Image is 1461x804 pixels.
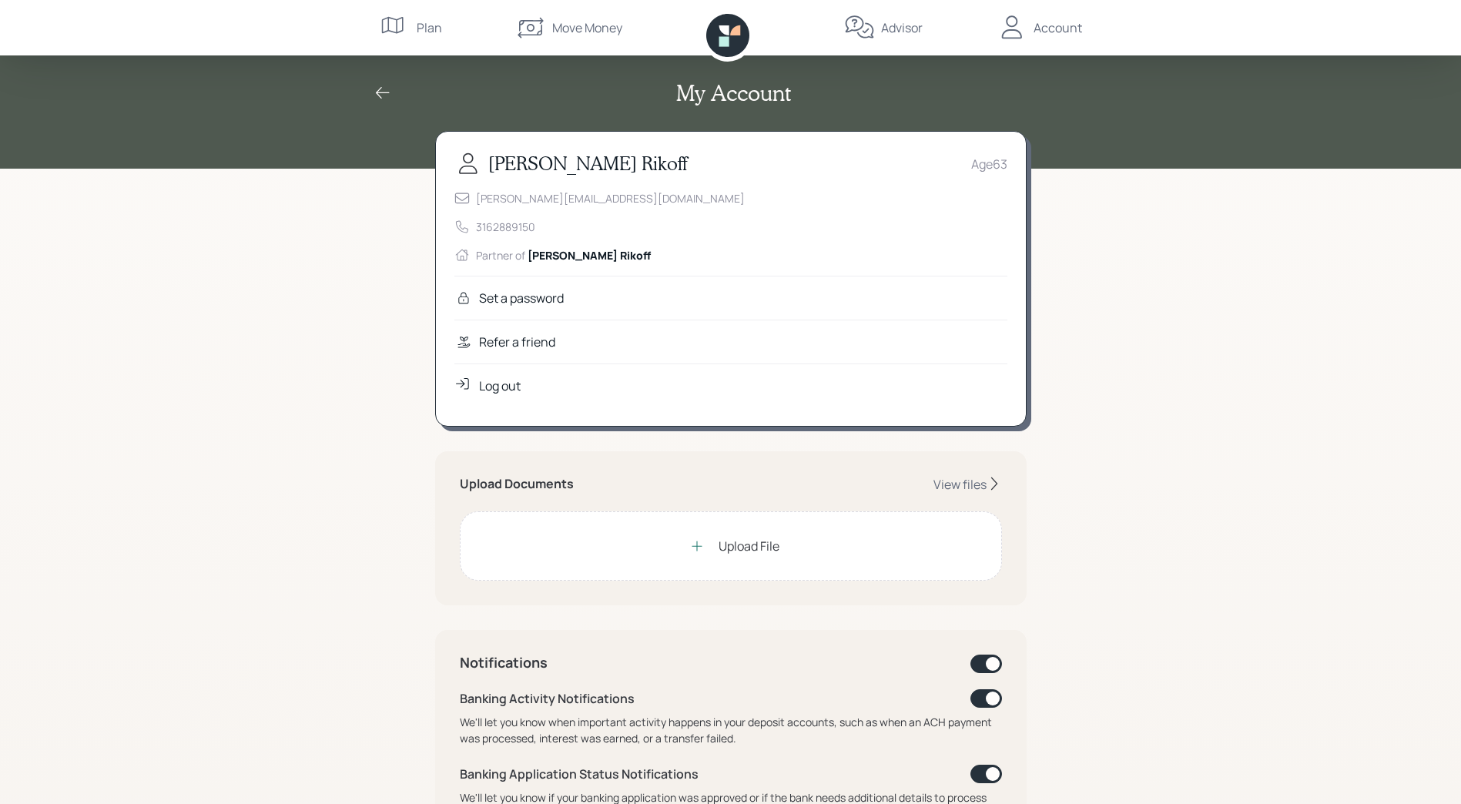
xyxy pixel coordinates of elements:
div: Move Money [552,18,622,37]
div: Refer a friend [479,333,555,351]
div: Plan [417,18,442,37]
div: Banking Activity Notifications [460,689,635,708]
div: Partner of [476,247,651,263]
span: [PERSON_NAME] Rikoff [528,248,651,263]
h5: Upload Documents [460,477,574,491]
div: Age 63 [971,155,1007,173]
div: Set a password [479,289,564,307]
div: Log out [479,377,521,395]
div: Account [1034,18,1082,37]
div: Advisor [881,18,923,37]
div: 3162889150 [476,219,535,235]
div: We'll let you know when important activity happens in your deposit accounts, such as when an ACH ... [460,714,1002,746]
h4: Notifications [460,655,548,672]
div: Upload File [719,537,779,555]
div: [PERSON_NAME][EMAIL_ADDRESS][DOMAIN_NAME] [476,190,745,206]
div: View files [933,476,987,493]
h3: [PERSON_NAME] Rikoff [488,152,687,175]
div: Banking Application Status Notifications [460,765,699,783]
h2: My Account [676,80,791,106]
